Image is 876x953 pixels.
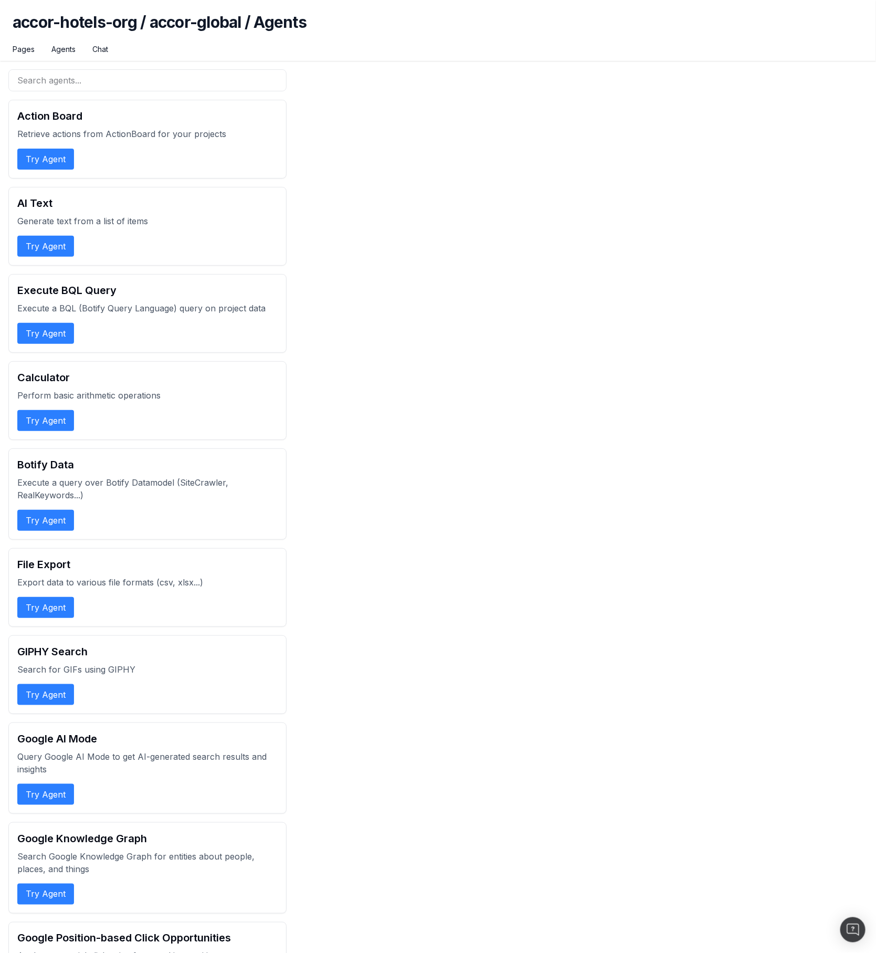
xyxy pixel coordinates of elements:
[17,370,278,385] h2: Calculator
[17,196,278,211] h2: AI Text
[13,44,35,55] a: Pages
[51,44,76,55] a: Agents
[17,831,278,846] h2: Google Knowledge Graph
[17,236,74,257] button: Try Agent
[17,302,278,315] p: Execute a BQL (Botify Query Language) query on project data
[17,149,74,170] button: Try Agent
[17,644,278,659] h2: GIPHY Search
[17,731,278,746] h2: Google AI Mode
[17,128,278,140] p: Retrieve actions from ActionBoard for your projects
[17,457,278,472] h2: Botify Data
[17,389,278,402] p: Perform basic arithmetic operations
[17,510,74,531] button: Try Agent
[17,663,278,676] p: Search for GIFs using GIPHY
[17,283,278,298] h2: Execute BQL Query
[17,215,278,227] p: Generate text from a list of items
[92,44,108,55] a: Chat
[17,323,74,344] button: Try Agent
[17,684,74,705] button: Try Agent
[17,931,278,946] h2: Google Position-based Click Opportunities
[17,557,278,572] h2: File Export
[13,13,863,44] h1: accor-hotels-org / accor-global / Agents
[840,917,866,942] div: Open Intercom Messenger
[17,476,278,501] p: Execute a query over Botify Datamodel (SiteCrawler, RealKeywords...)
[17,850,278,875] p: Search Google Knowledge Graph for entities about people, places, and things
[17,410,74,431] button: Try Agent
[17,109,278,123] h2: Action Board
[17,884,74,905] button: Try Agent
[17,784,74,805] button: Try Agent
[17,576,278,589] p: Export data to various file formats (csv, xlsx...)
[17,597,74,618] button: Try Agent
[17,750,278,776] p: Query Google AI Mode to get AI-generated search results and insights
[8,69,287,91] input: Search agents...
